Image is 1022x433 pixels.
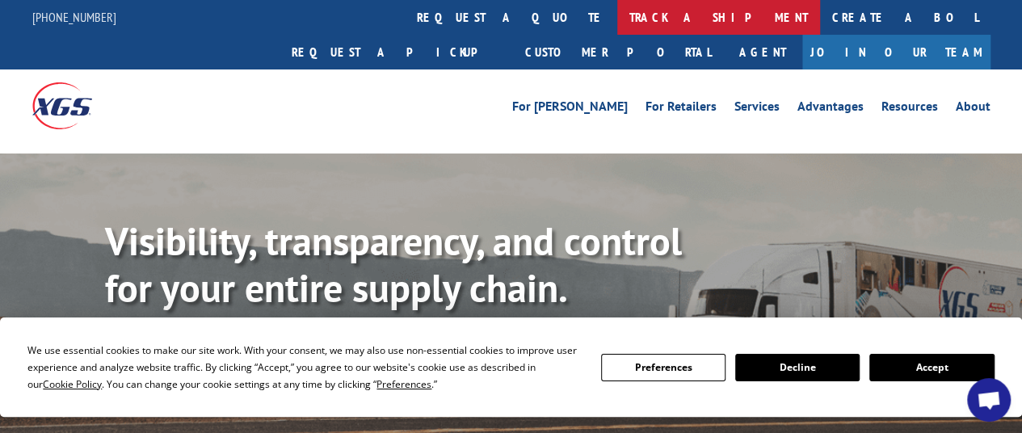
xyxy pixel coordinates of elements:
[376,377,431,391] span: Preferences
[513,35,723,69] a: Customer Portal
[797,100,864,118] a: Advantages
[881,100,938,118] a: Resources
[105,216,682,313] b: Visibility, transparency, and control for your entire supply chain.
[43,377,102,391] span: Cookie Policy
[802,35,990,69] a: Join Our Team
[735,354,860,381] button: Decline
[967,378,1011,422] div: Open chat
[32,9,116,25] a: [PHONE_NUMBER]
[280,35,513,69] a: Request a pickup
[956,100,990,118] a: About
[723,35,802,69] a: Agent
[512,100,628,118] a: For [PERSON_NAME]
[869,354,994,381] button: Accept
[601,354,725,381] button: Preferences
[27,342,581,393] div: We use essential cookies to make our site work. With your consent, we may also use non-essential ...
[646,100,717,118] a: For Retailers
[734,100,780,118] a: Services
